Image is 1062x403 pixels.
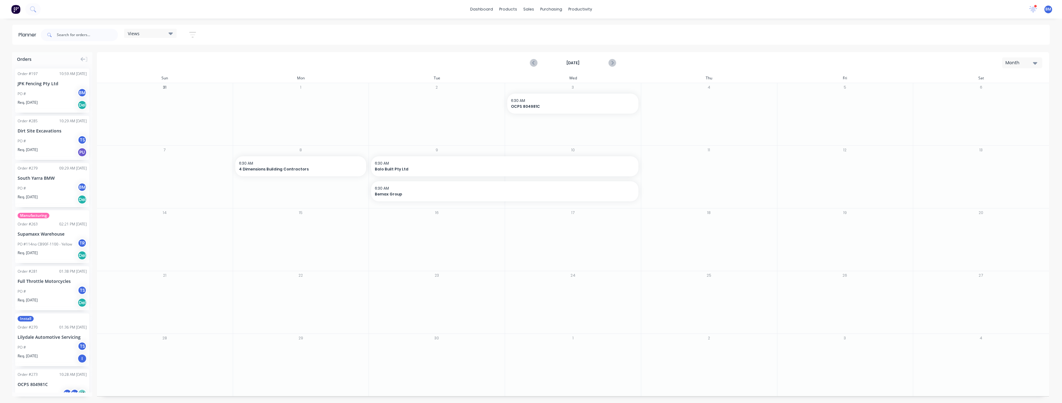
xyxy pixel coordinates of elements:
a: dashboard [467,5,496,14]
button: 2 [705,334,713,342]
div: Supamaxx Warehouse [18,231,87,237]
div: Del [77,251,87,260]
div: productivity [565,5,595,14]
button: 23 [433,272,441,279]
div: Order # 273 [18,372,38,377]
div: purchasing [537,5,565,14]
div: Fri [777,73,913,83]
div: + 1 [77,389,87,398]
span: 6:30 AM [511,98,632,103]
img: Factory [11,5,20,14]
button: 6 [977,84,985,91]
span: Orders [17,56,31,62]
div: Order # 279 [18,166,38,171]
div: I [77,354,87,363]
div: Wed [505,73,641,83]
div: Dirt Site Excavations [18,128,87,134]
div: PO # [18,392,26,397]
div: PO # [18,138,26,144]
div: 6:30 AMBemax Group [371,181,638,201]
span: Req. [DATE] [18,100,38,105]
div: Order # 263 [18,221,38,227]
div: TR [77,238,87,248]
span: Views [128,30,140,37]
div: Full Throttle Motorcycles [18,278,87,284]
button: 11 [705,146,713,154]
div: South Yarra BMW [18,175,87,181]
button: 29 [297,334,304,342]
span: Req. [DATE] [18,250,38,256]
button: 17 [569,209,577,216]
button: Month [1002,57,1042,68]
div: BM [63,389,72,398]
div: Sat [913,73,1049,83]
div: Planner [19,31,40,39]
button: 18 [705,209,713,216]
div: Order # 197 [18,71,38,77]
span: Balo Built Pty Ltd [375,166,608,172]
div: TM [70,389,79,398]
strong: [DATE] [542,60,604,66]
button: 25 [705,272,713,279]
button: 31 [161,84,168,91]
span: Bemax Group [375,191,608,197]
input: Search for orders... [57,29,118,41]
button: 15 [297,209,304,216]
button: Previous page [530,59,537,67]
div: PU [77,148,87,157]
div: 02:21 PM [DATE] [59,221,87,227]
button: Next page [608,59,616,67]
button: 26 [841,272,849,279]
div: Order # 285 [18,118,38,124]
span: 6:30 AM [239,161,360,166]
div: sales [520,5,537,14]
div: TS [77,135,87,145]
span: BM [1045,6,1051,12]
div: Order # 270 [18,325,38,330]
span: 6:30 AM [375,161,632,166]
span: Install [18,316,34,321]
span: Req. [DATE] [18,353,38,359]
div: Mon [233,73,369,83]
button: 12 [841,146,849,154]
button: 3 [841,334,849,342]
button: 4 [705,84,713,91]
div: 10:29 AM [DATE] [59,118,87,124]
div: products [496,5,520,14]
button: 24 [569,272,577,279]
div: PO # [18,186,26,191]
button: 22 [297,272,304,279]
button: 7 [161,146,168,154]
div: Tue [369,73,505,83]
div: Sun [97,73,233,83]
button: 10 [569,146,577,154]
div: 10:28 AM [DATE] [59,372,87,377]
div: 10:59 AM [DATE] [59,71,87,77]
div: PO # [18,289,26,294]
button: 3 [569,84,577,91]
div: OCPS 804981C [18,381,87,388]
div: TS [77,342,87,351]
div: PO # [18,345,26,350]
button: 21 [161,272,168,279]
button: 14 [161,209,168,216]
span: Req. [DATE] [18,194,38,200]
span: 4 Dimensions Building Contractors [239,166,350,172]
span: Manufacturing [18,213,49,218]
span: OCPS 804981C [511,104,622,109]
div: BM [77,183,87,192]
span: 6:30 AM [375,186,632,191]
span: Req. [DATE] [18,147,38,153]
div: Order # 281 [18,269,38,274]
button: 4 [977,334,985,342]
div: PO #114no CB90F-1100 - Yellow [18,241,72,247]
button: 1 [297,84,304,91]
div: JPK Fencing Pty Ltd [18,80,87,87]
button: 8 [297,146,304,154]
button: 16 [433,209,441,216]
div: 6:30 AMOCPS 804981C [507,94,638,114]
div: 01:38 PM [DATE] [59,269,87,274]
div: 6:30 AMBalo Built Pty Ltd [371,156,638,176]
button: 9 [433,146,441,154]
div: Del [77,298,87,307]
